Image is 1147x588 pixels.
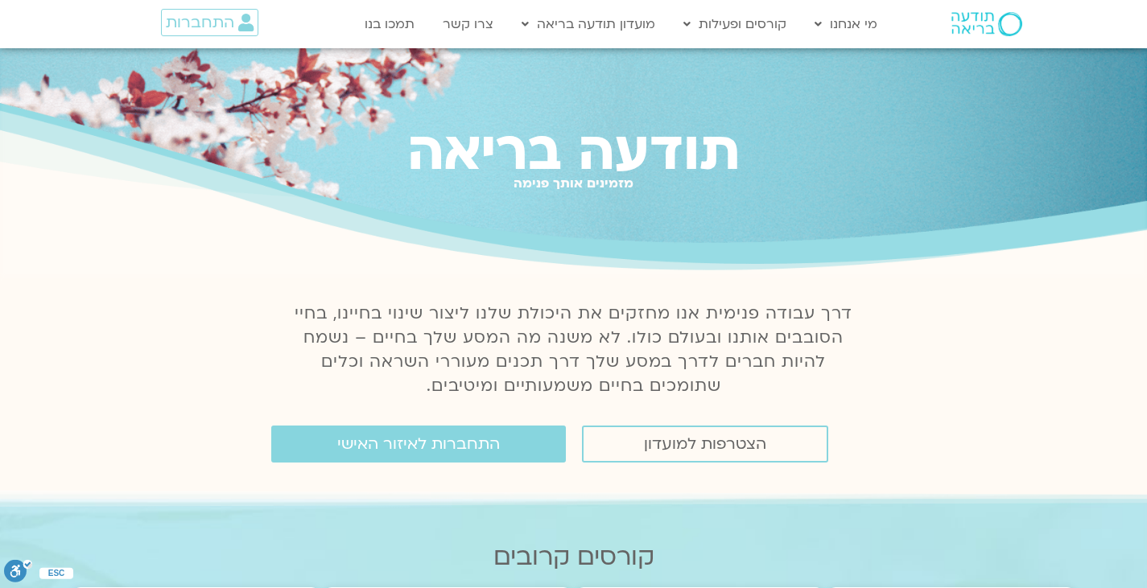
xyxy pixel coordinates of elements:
a: קורסים ופעילות [675,9,794,39]
a: מי אנחנו [807,9,885,39]
a: התחברות [161,9,258,36]
a: הצטרפות למועדון [582,426,828,463]
img: תודעה בריאה [951,12,1022,36]
a: צרו קשר [435,9,501,39]
span: התחברות לאיזור האישי [337,435,500,453]
a: תמכו בנו [357,9,423,39]
h2: קורסים קרובים [72,543,1075,571]
span: התחברות [166,14,234,31]
a: מועדון תודעה בריאה [514,9,663,39]
span: הצטרפות למועדון [644,435,766,453]
a: התחברות לאיזור האישי [271,426,566,463]
p: דרך עבודה פנימית אנו מחזקים את היכולת שלנו ליצור שינוי בחיינו, בחיי הסובבים אותנו ובעולם כולו. לא... [286,302,862,398]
